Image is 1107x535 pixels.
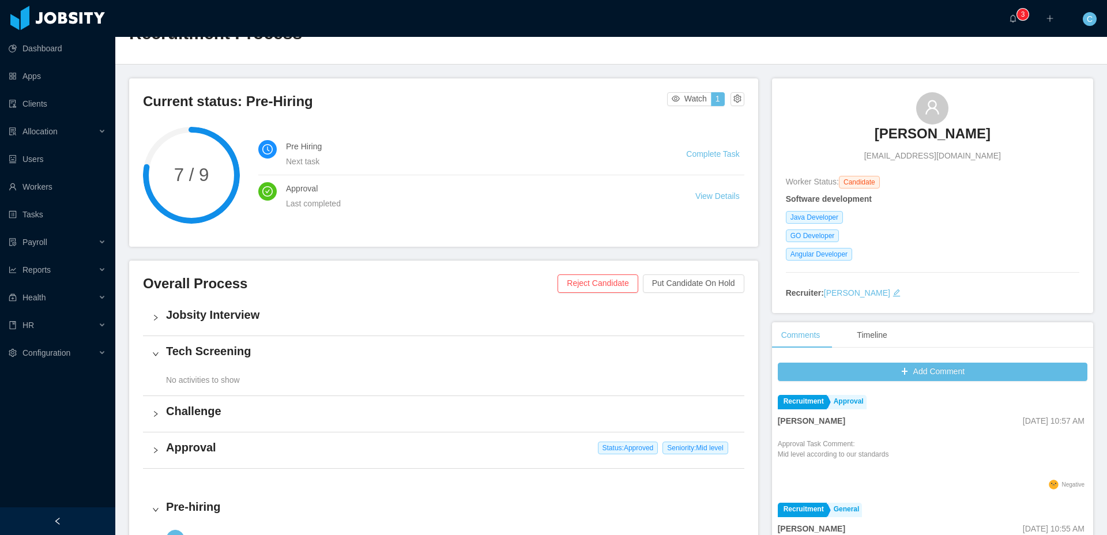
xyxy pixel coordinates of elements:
[1021,9,1025,20] p: 3
[9,321,17,329] i: icon: book
[839,176,880,189] span: Candidate
[286,197,668,210] div: Last completed
[9,65,106,88] a: icon: appstoreApps
[9,266,17,274] i: icon: line-chart
[286,140,658,153] h4: Pre Hiring
[143,432,744,468] div: icon: rightApproval
[166,439,735,455] h4: Approval
[778,439,889,477] div: Approval Task Comment:
[262,144,273,155] i: icon: clock-circle
[828,395,867,409] a: Approval
[9,127,17,135] i: icon: solution
[786,248,852,261] span: Angular Developer
[9,37,106,60] a: icon: pie-chartDashboard
[778,395,827,409] a: Recruitment
[786,229,839,242] span: GO Developer
[828,503,863,517] a: General
[778,503,827,517] a: Recruitment
[786,211,843,224] span: Java Developer
[1009,14,1017,22] i: icon: bell
[9,148,106,171] a: icon: robotUsers
[166,499,735,515] h4: Pre-hiring
[875,125,991,150] a: [PERSON_NAME]
[786,194,872,204] strong: Software development
[662,442,728,454] span: Seniority: Mid level
[686,149,739,159] a: Complete Task
[286,182,668,195] h4: Approval
[143,396,744,432] div: icon: rightChallenge
[22,127,58,136] span: Allocation
[1023,416,1085,425] span: [DATE] 10:57 AM
[152,375,240,385] span: No activities to show
[152,314,159,321] i: icon: right
[731,92,744,106] button: icon: setting
[166,343,735,359] h4: Tech Screening
[875,125,991,143] h3: [PERSON_NAME]
[152,447,159,454] i: icon: right
[1087,12,1093,26] span: C
[711,92,725,106] button: 1
[9,349,17,357] i: icon: setting
[22,348,70,357] span: Configuration
[695,191,740,201] a: View Details
[598,442,658,454] span: Status: Approved
[1023,524,1085,533] span: [DATE] 10:55 AM
[166,307,735,323] h4: Jobsity Interview
[9,293,17,302] i: icon: medicine-box
[1062,481,1085,488] span: Negative
[143,92,667,111] h3: Current status: Pre-Hiring
[778,416,845,425] strong: [PERSON_NAME]
[786,177,839,186] span: Worker Status:
[824,288,890,297] a: [PERSON_NAME]
[667,92,711,106] button: icon: eyeWatch
[893,289,901,297] i: icon: edit
[9,238,17,246] i: icon: file-protect
[22,321,34,330] span: HR
[848,322,896,348] div: Timeline
[1046,14,1054,22] i: icon: plus
[22,238,47,247] span: Payroll
[772,322,830,348] div: Comments
[558,274,638,293] button: Reject Candidate
[778,363,1087,381] button: icon: plusAdd Comment
[143,166,240,184] span: 7 / 9
[1017,9,1029,20] sup: 3
[786,288,824,297] strong: Recruiter:
[9,92,106,115] a: icon: auditClients
[166,403,735,419] h4: Challenge
[262,186,273,197] i: icon: check-circle
[643,274,744,293] button: Put Candidate On Hold
[778,524,845,533] strong: [PERSON_NAME]
[22,293,46,302] span: Health
[778,449,889,459] p: Mid level according to our standards
[22,265,51,274] span: Reports
[152,351,159,357] i: icon: right
[9,203,106,226] a: icon: profileTasks
[143,492,744,528] div: icon: rightPre-hiring
[152,506,159,513] i: icon: right
[143,300,744,336] div: icon: rightJobsity Interview
[286,155,658,168] div: Next task
[143,336,744,372] div: icon: rightTech Screening
[924,99,940,115] i: icon: user
[152,410,159,417] i: icon: right
[9,175,106,198] a: icon: userWorkers
[143,274,558,293] h3: Overall Process
[864,150,1001,162] span: [EMAIL_ADDRESS][DOMAIN_NAME]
